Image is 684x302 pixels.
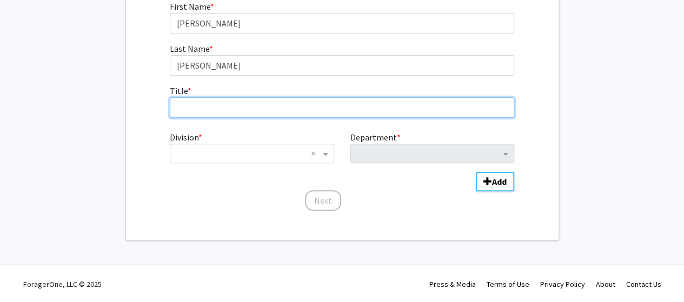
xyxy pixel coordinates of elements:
a: Press & Media [429,279,476,289]
span: Clear all [311,147,320,160]
ng-select: Department [350,144,514,163]
b: Add [492,176,507,187]
a: Contact Us [626,279,661,289]
div: Division [162,131,342,163]
span: Title [170,85,188,96]
span: Last Name [170,43,209,54]
a: Privacy Policy [540,279,585,289]
iframe: Chat [8,253,46,294]
span: First Name [170,1,210,12]
div: Department [342,131,522,163]
a: Terms of Use [487,279,529,289]
button: Next [305,190,341,211]
ng-select: Division [170,144,334,163]
button: Add Division/Department [476,172,514,191]
a: About [596,279,615,289]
